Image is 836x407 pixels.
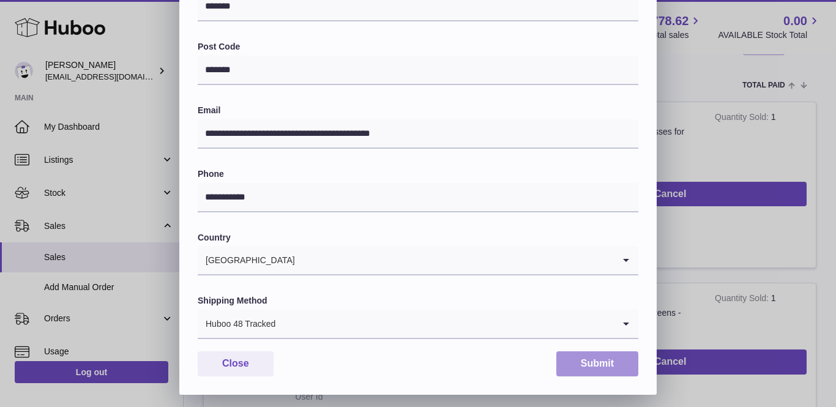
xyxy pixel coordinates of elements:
input: Search for option [296,246,614,274]
label: Shipping Method [198,295,638,307]
input: Search for option [276,310,614,338]
label: Phone [198,168,638,180]
label: Post Code [198,41,638,53]
button: Close [198,351,274,376]
label: Email [198,105,638,116]
div: Search for option [198,246,638,275]
button: Submit [556,351,638,376]
label: Country [198,232,638,244]
span: [GEOGRAPHIC_DATA] [198,246,296,274]
span: Huboo 48 Tracked [198,310,276,338]
div: Search for option [198,310,638,339]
